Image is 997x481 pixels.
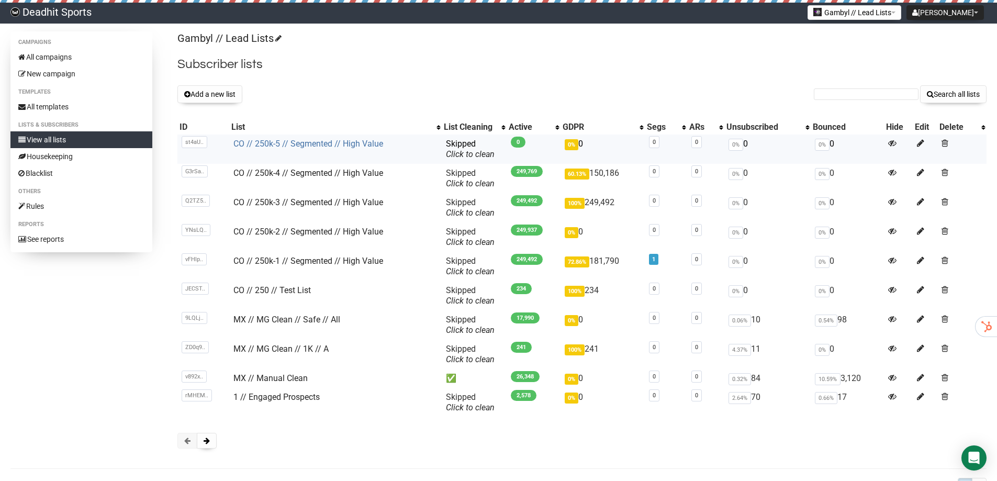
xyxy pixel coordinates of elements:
span: 10.59% [815,373,841,385]
span: 0.06% [729,315,751,327]
a: 1 [652,256,655,263]
td: 0 [811,164,884,193]
a: Gambyl // Lead Lists [177,32,280,44]
th: ARs: No sort applied, activate to apply an ascending sort [687,120,724,135]
a: Click to clean [446,402,495,412]
span: Skipped [446,392,495,412]
div: Hide [886,122,911,132]
span: 0% [815,197,830,209]
a: CO // 250k-1 // Segmented // High Value [233,256,383,266]
a: All campaigns [10,49,152,65]
td: 70 [724,388,811,417]
td: 84 [724,369,811,388]
td: 0 [724,281,811,310]
span: 0% [815,344,830,356]
button: Add a new list [177,85,242,103]
div: Unsubscribed [726,122,800,132]
a: Click to clean [446,208,495,218]
span: 0% [565,139,578,150]
span: Skipped [446,315,495,335]
td: ✅ [442,369,507,388]
a: CO // 250 // Test List [233,285,311,295]
a: Click to clean [446,354,495,364]
th: Edit: No sort applied, sorting is disabled [913,120,937,135]
button: Gambyl // Lead Lists [808,5,901,20]
a: MX // Manual Clean [233,373,308,383]
a: New campaign [10,65,152,82]
th: Segs: No sort applied, activate to apply an ascending sort [645,120,687,135]
th: Active: No sort applied, activate to apply an ascending sort [507,120,561,135]
a: 0 [653,285,656,292]
th: GDPR: No sort applied, activate to apply an ascending sort [561,120,645,135]
td: 0 [724,193,811,222]
a: Click to clean [446,296,495,306]
span: 234 [511,283,532,294]
span: Skipped [446,256,495,276]
span: 72.86% [565,256,589,267]
div: List Cleaning [444,122,496,132]
a: 0 [653,373,656,380]
div: GDPR [563,122,634,132]
a: 0 [653,392,656,399]
a: Click to clean [446,237,495,247]
td: 0 [561,222,645,252]
a: CO // 250k-2 // Segmented // High Value [233,227,383,237]
span: 100% [565,344,585,355]
a: CO // 250k-3 // Segmented // High Value [233,197,383,207]
td: 0 [724,252,811,281]
span: 26,348 [511,371,540,382]
a: 0 [653,139,656,146]
span: 0% [815,168,830,180]
span: Skipped [446,168,495,188]
span: Q2TZ5.. [182,195,210,207]
td: 0 [561,135,645,164]
td: 0 [724,222,811,252]
span: 0 [511,137,525,148]
span: Skipped [446,227,495,247]
a: 0 [695,256,698,263]
span: 0% [815,139,830,151]
a: 0 [653,197,656,204]
div: Active [509,122,550,132]
a: 0 [653,315,656,321]
li: Templates [10,86,152,98]
div: ARs [689,122,714,132]
a: Blacklist [10,165,152,182]
td: 3,120 [811,369,884,388]
span: rMHEM.. [182,389,212,401]
td: 150,186 [561,164,645,193]
span: Skipped [446,139,495,159]
span: 0% [729,285,743,297]
span: 0% [729,168,743,180]
td: 0 [724,164,811,193]
div: Bounced [813,122,882,132]
span: 0% [565,374,578,385]
span: 0% [729,197,743,209]
td: 0 [561,369,645,388]
div: ID [180,122,227,132]
a: 0 [695,392,698,399]
span: 0% [729,227,743,239]
div: Edit [915,122,935,132]
a: Click to clean [446,149,495,159]
h2: Subscriber lists [177,55,987,74]
span: 249,769 [511,166,543,177]
span: 0% [729,139,743,151]
span: 0% [729,256,743,268]
a: 0 [653,344,656,351]
span: 9LQLj.. [182,312,207,324]
span: v892x.. [182,371,207,383]
div: Segs [647,122,677,132]
td: 0 [724,135,811,164]
a: CO // 250k-5 // Segmented // High Value [233,139,383,149]
span: 0% [565,227,578,238]
th: Delete: No sort applied, activate to apply an ascending sort [937,120,987,135]
a: 0 [695,168,698,175]
img: 3fbe88bd53d624040ed5a02265cbbb0f [10,7,20,17]
span: 2.64% [729,392,751,404]
a: MX // MG Clean // 1K // A [233,344,329,354]
span: 0% [815,227,830,239]
td: 98 [811,310,884,340]
td: 11 [724,340,811,369]
a: All templates [10,98,152,115]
